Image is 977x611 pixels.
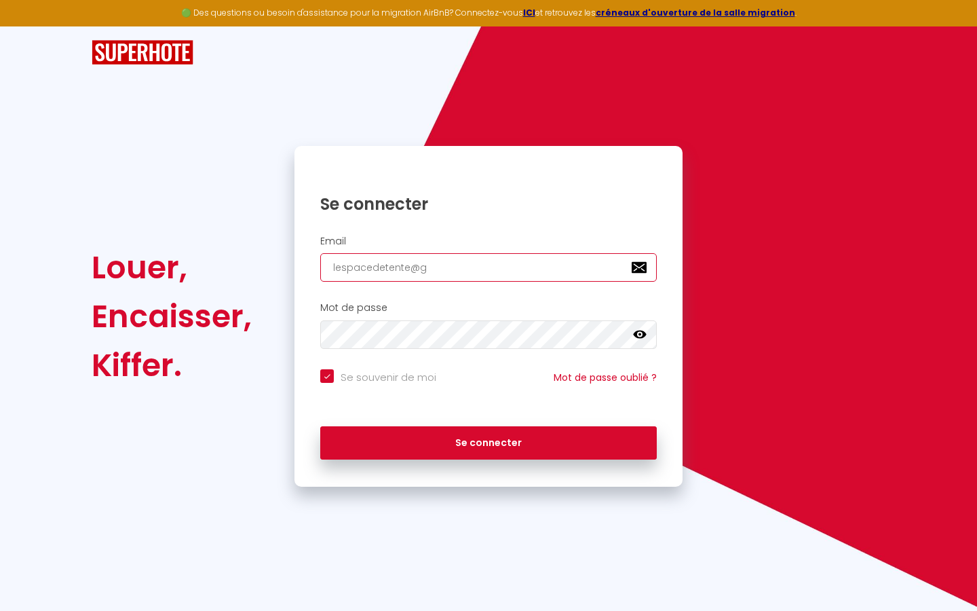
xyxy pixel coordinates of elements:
[320,236,657,247] h2: Email
[320,302,657,314] h2: Mot de passe
[92,243,252,292] div: Louer,
[320,193,657,215] h1: Se connecter
[11,5,52,46] button: Ouvrir le widget de chat LiveChat
[92,292,252,341] div: Encaisser,
[596,7,795,18] a: créneaux d'ouverture de la salle migration
[92,40,193,65] img: SuperHote logo
[320,426,657,460] button: Se connecter
[554,371,657,384] a: Mot de passe oublié ?
[92,341,252,390] div: Kiffer.
[320,253,657,282] input: Ton Email
[523,7,535,18] a: ICI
